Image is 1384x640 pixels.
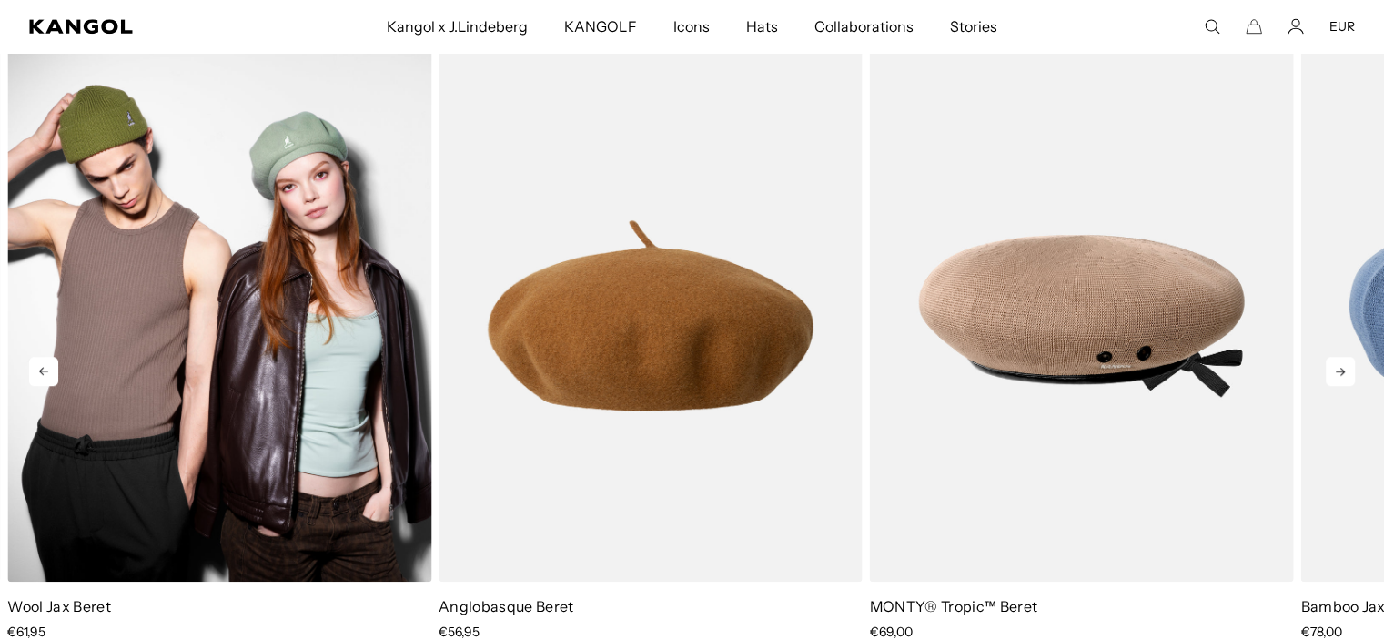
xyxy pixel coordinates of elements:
a: MONTY® Tropic™ Beret [870,597,1037,615]
img: MONTY® Tropic™ Beret [870,50,1294,583]
button: Cart [1246,18,1262,35]
a: Account [1288,18,1304,35]
img: Anglobasque Beret [439,50,863,583]
img: Wool Jax Beret [7,50,431,583]
span: €78,00 [1300,624,1341,640]
span: €69,00 [870,624,913,640]
span: €61,95 [7,624,45,640]
summary: Search here [1204,18,1220,35]
button: EUR [1329,18,1355,35]
a: Anglobasque Beret [439,597,573,615]
a: Kangol [29,19,255,34]
span: €56,95 [439,624,480,640]
a: Wool Jax Beret [7,597,110,615]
